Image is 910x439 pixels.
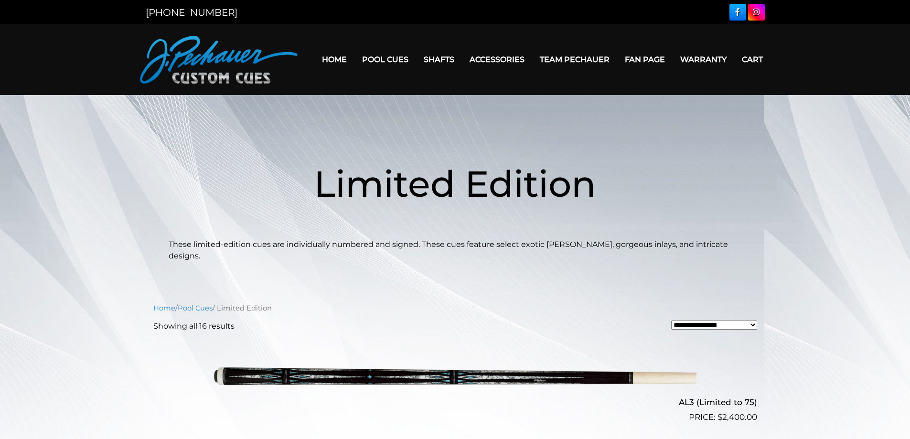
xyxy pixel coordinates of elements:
img: Pechauer Custom Cues [140,36,298,84]
bdi: 2,400.00 [717,412,757,422]
a: Home [314,47,354,72]
a: AL3 (Limited to 75) $2,400.00 [153,340,757,424]
a: Team Pechauer [532,47,617,72]
a: Home [153,304,175,312]
a: Pool Cues [354,47,416,72]
a: Fan Page [617,47,673,72]
nav: Breadcrumb [153,303,757,313]
p: Showing all 16 results [153,321,235,332]
a: [PHONE_NUMBER] [146,7,237,18]
a: Pool Cues [178,304,213,312]
h2: AL3 (Limited to 75) [153,394,757,411]
p: These limited-edition cues are individually numbered and signed. These cues feature select exotic... [169,239,742,262]
span: Limited Edition [314,161,596,206]
a: Warranty [673,47,734,72]
a: Accessories [462,47,532,72]
select: Shop order [671,321,757,330]
img: AL3 (Limited to 75) [214,340,696,420]
span: $ [717,412,722,422]
a: Shafts [416,47,462,72]
a: Cart [734,47,771,72]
